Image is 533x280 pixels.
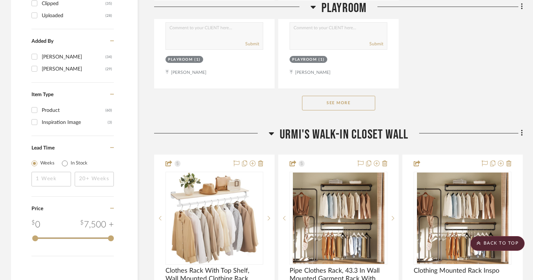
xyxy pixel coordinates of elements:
[318,57,325,63] div: (1)
[31,39,53,44] span: Added By
[292,57,317,63] div: Playroom
[194,57,201,63] div: (1)
[71,160,87,167] label: In Stock
[42,117,108,128] div: Inspiration Image
[293,173,384,264] img: Pipe Clothes Rack, 43.3 In Wall Mounted Garment Rack With Top Shelf, Industrial Clothing Rack Wit...
[31,206,43,211] span: Price
[369,41,383,47] button: Submit
[31,172,71,186] input: 1 Week
[31,218,40,231] div: 0
[105,51,112,63] div: (34)
[168,57,193,63] div: Playroom
[245,41,259,47] button: Submit
[31,145,55,151] span: Lead Time
[75,172,114,186] input: 20+ Weeks
[42,105,105,116] div: Product
[42,10,105,22] div: Uploaded
[414,267,499,275] span: Clothing Mounted Rack Inspo
[169,173,260,264] img: Clothes Rack With Top Shelf, Wall Mounted Clothing Rack, With Hanging Rod, Loads Up To 77 Lb, Ent...
[40,160,55,167] label: Weeks
[105,63,112,75] div: (29)
[302,96,375,110] button: See More
[105,105,112,116] div: (60)
[42,63,105,75] div: [PERSON_NAME]
[105,10,112,22] div: (28)
[42,51,105,63] div: [PERSON_NAME]
[280,127,408,143] span: Urmi's Walk-In Closet Wall
[417,173,508,264] img: Clothing Mounted Rack Inspo
[108,117,112,128] div: (3)
[470,236,525,251] scroll-to-top-button: BACK TO TOP
[31,92,53,97] span: Item Type
[80,218,114,231] div: 7,500 +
